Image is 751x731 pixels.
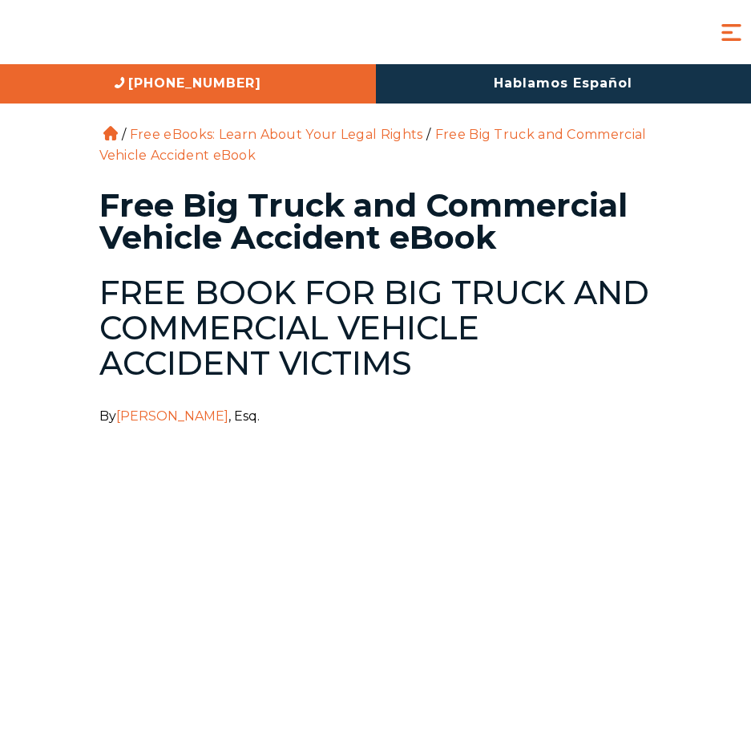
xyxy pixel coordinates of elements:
[99,275,652,381] h2: FREE BOOK FOR BIG TRUCK AND COMMERCIAL VEHICLE ACCIDENT VICTIMS
[116,408,228,424] a: [PERSON_NAME]
[99,405,652,428] p: By , Esq.
[717,18,745,47] button: Menu
[12,18,204,47] img: Auger & Auger Accident and Injury Lawyers Logo
[103,126,118,140] a: Home
[130,127,423,142] a: Free eBooks: Learn About Your Legal Rights
[99,127,647,163] li: Free Big Truck and Commercial Vehicle Accident eBook
[99,189,652,254] h1: Free Big Truck and Commercial Vehicle Accident eBook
